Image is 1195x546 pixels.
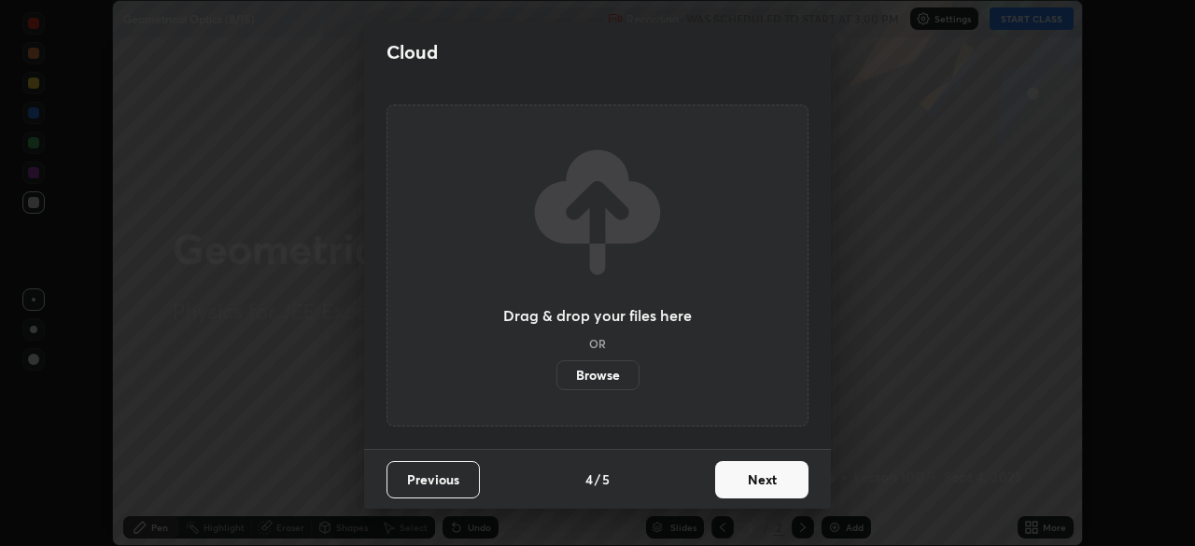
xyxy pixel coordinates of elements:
[595,469,600,489] h4: /
[387,461,480,498] button: Previous
[585,469,593,489] h4: 4
[387,40,438,64] h2: Cloud
[715,461,808,498] button: Next
[602,469,610,489] h4: 5
[589,338,606,349] h5: OR
[503,308,692,323] h3: Drag & drop your files here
